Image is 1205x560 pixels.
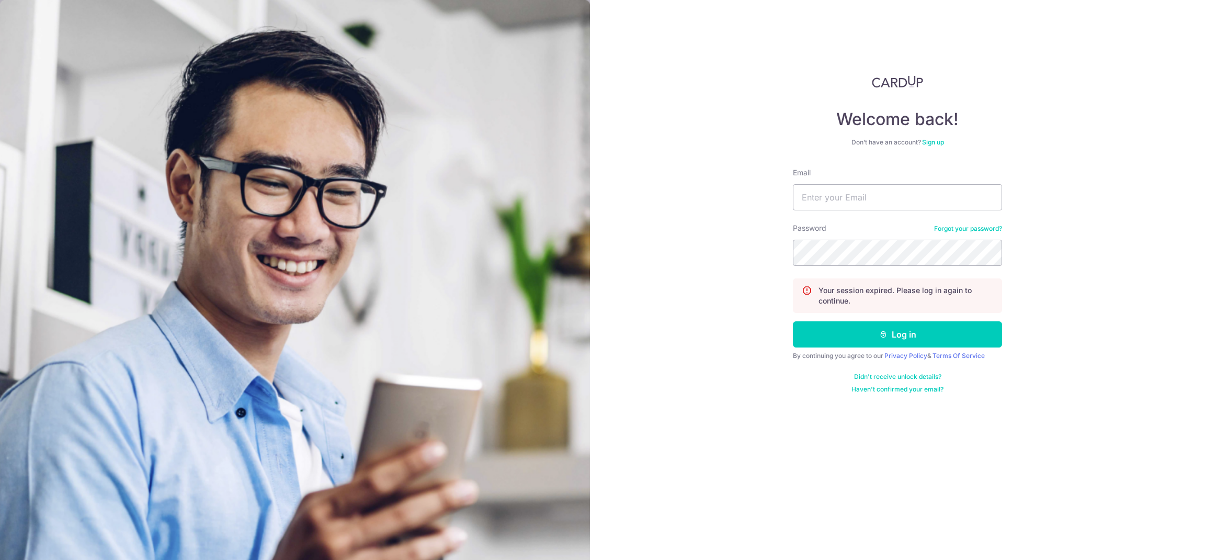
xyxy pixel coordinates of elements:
[793,352,1002,360] div: By continuing you agree to our &
[884,352,927,360] a: Privacy Policy
[793,184,1002,210] input: Enter your Email
[793,138,1002,147] div: Don’t have an account?
[793,109,1002,130] h4: Welcome back!
[872,75,923,88] img: CardUp Logo
[854,373,941,381] a: Didn't receive unlock details?
[851,385,943,394] a: Haven't confirmed your email?
[922,138,944,146] a: Sign up
[934,225,1002,233] a: Forgot your password?
[793,167,811,178] label: Email
[793,321,1002,348] button: Log in
[793,223,826,233] label: Password
[933,352,985,360] a: Terms Of Service
[819,285,993,306] p: Your session expired. Please log in again to continue.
